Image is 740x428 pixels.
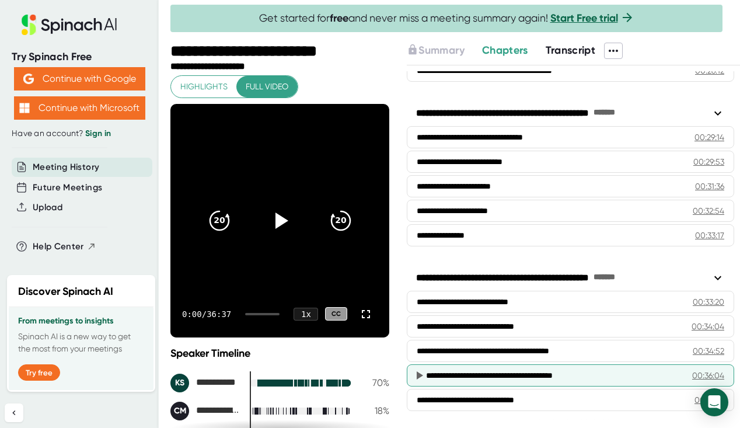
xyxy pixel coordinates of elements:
button: Continue with Google [14,67,145,91]
div: CC [325,307,347,321]
p: Spinach AI is a new way to get the most from your meetings [18,330,144,355]
div: 18 % [360,405,389,416]
div: 00:33:20 [693,296,724,308]
div: 00:34:52 [693,345,724,357]
span: Get started for and never miss a meeting summary again! [259,12,634,25]
div: 1 x [294,308,318,321]
button: Future Meetings [33,181,102,194]
div: KS [170,374,189,392]
button: Chapters [482,43,528,58]
h2: Discover Spinach AI [18,284,113,300]
div: Open Intercom Messenger [700,388,728,416]
span: Chapters [482,44,528,57]
div: Upgrade to access [407,43,481,59]
div: Carol Montoto [170,402,240,420]
span: Summary [418,44,464,57]
div: 00:29:14 [694,131,724,143]
div: Kevin Smith [170,374,240,392]
div: 00:29:53 [693,156,724,168]
a: Start Free trial [550,12,618,25]
div: 0:00 / 36:37 [182,309,231,319]
h3: From meetings to insights [18,316,144,326]
div: 70 % [360,377,389,388]
b: free [330,12,348,25]
button: Upload [33,201,62,214]
img: Aehbyd4JwY73AAAAAElFTkSuQmCC [23,74,34,84]
button: Summary [407,43,464,58]
button: Full video [236,76,298,98]
button: Highlights [171,76,237,98]
div: 00:33:17 [695,229,724,241]
span: Transcript [546,44,596,57]
div: 00:34:04 [692,321,724,332]
div: Try Spinach Free [12,50,147,64]
span: Full video [246,79,288,94]
div: 00:32:54 [693,205,724,217]
span: Help Center [33,240,84,253]
div: 00:31:36 [695,180,724,192]
div: 00:36:18 [694,394,724,406]
button: Meeting History [33,161,99,174]
button: Collapse sidebar [5,403,23,422]
button: Help Center [33,240,96,253]
button: Continue with Microsoft [14,96,145,120]
button: Try free [18,364,60,381]
div: Speaker Timeline [170,347,389,360]
a: Sign in [85,128,111,138]
button: Transcript [546,43,596,58]
div: 00:36:04 [692,370,724,381]
span: Highlights [180,79,228,94]
div: Have an account? [12,128,147,139]
div: CM [170,402,189,420]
